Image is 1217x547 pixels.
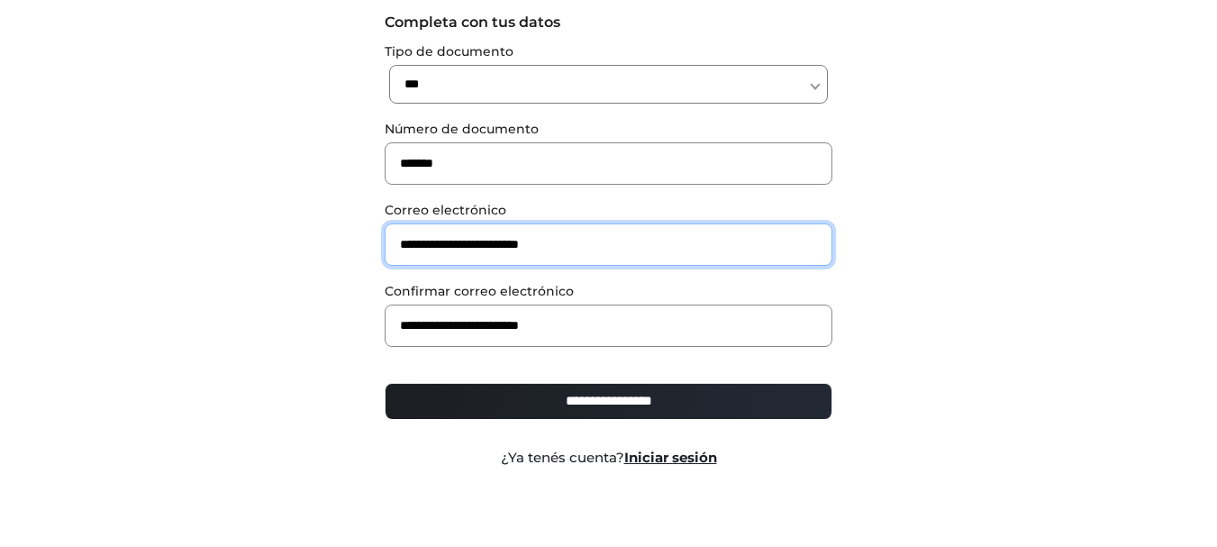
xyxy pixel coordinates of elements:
[624,449,717,466] a: Iniciar sesión
[385,282,832,301] label: Confirmar correo electrónico
[385,201,832,220] label: Correo electrónico
[371,448,846,469] div: ¿Ya tenés cuenta?
[385,12,832,33] label: Completa con tus datos
[385,120,832,139] label: Número de documento
[385,42,832,61] label: Tipo de documento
